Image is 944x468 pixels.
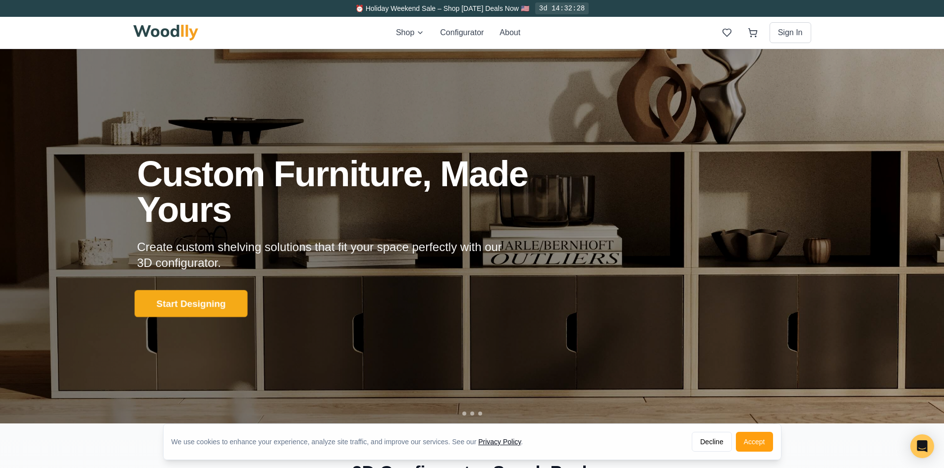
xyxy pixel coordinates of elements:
[137,156,581,227] h1: Custom Furniture, Made Yours
[396,27,424,39] button: Shop
[133,25,199,41] img: Woodlly
[171,437,531,447] div: We use cookies to enhance your experience, analyze site traffic, and improve our services. See our .
[910,434,934,458] div: Open Intercom Messenger
[770,22,811,43] button: Sign In
[692,432,732,452] button: Decline
[478,438,521,446] a: Privacy Policy
[440,27,484,39] button: Configurator
[535,2,589,14] div: 3d 14:32:28
[134,290,247,317] button: Start Designing
[500,27,520,39] button: About
[736,432,773,452] button: Accept
[137,239,518,271] p: Create custom shelving solutions that fit your space perfectly with our 3D configurator.
[355,4,529,12] span: ⏰ Holiday Weekend Sale – Shop [DATE] Deals Now 🇺🇸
